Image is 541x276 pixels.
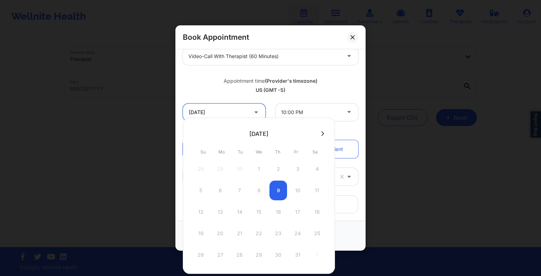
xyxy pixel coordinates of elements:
[312,149,318,155] abbr: Saturday
[256,149,262,155] abbr: Wednesday
[275,149,280,155] abbr: Thursday
[249,130,268,137] div: [DATE]
[178,128,363,136] div: Patient information:
[183,77,358,84] div: Appointment time
[265,78,317,84] b: (Provider's timezone)
[200,149,206,155] abbr: Sunday
[183,32,249,42] h2: Book Appointment
[183,103,266,121] input: MM/DD/YYYY
[218,149,225,155] abbr: Monday
[188,48,341,65] div: Video-Call with Therapist (60 minutes)
[183,87,358,94] div: US (GMT -5)
[238,149,243,155] abbr: Tuesday
[281,103,341,121] div: 10:00 PM
[294,149,298,155] abbr: Friday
